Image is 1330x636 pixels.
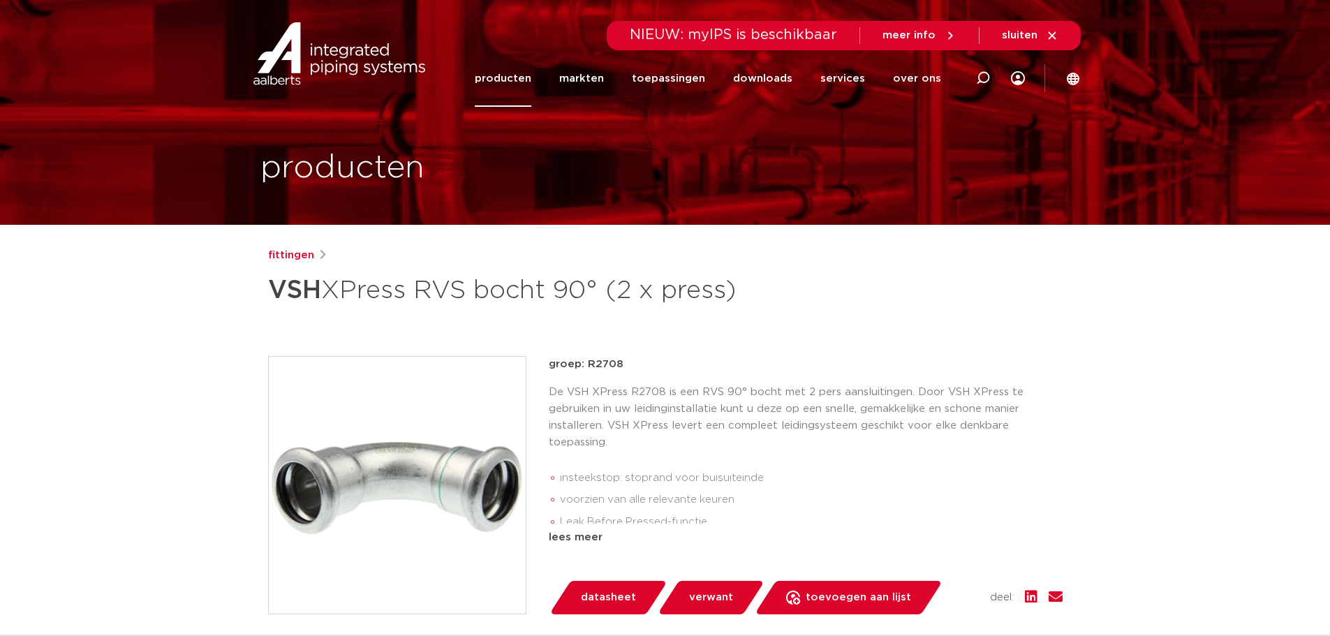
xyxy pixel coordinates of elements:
div: lees meer [549,529,1063,546]
a: meer info [882,29,956,42]
span: datasheet [581,586,636,609]
span: toevoegen aan lijst [806,586,911,609]
div: my IPS [1011,50,1025,107]
span: deel: [990,589,1014,606]
a: fittingen [268,247,314,264]
a: producten [475,50,531,107]
span: NIEUW: myIPS is beschikbaar [630,28,837,42]
strong: VSH [268,278,321,303]
li: insteekstop: stoprand voor buisuiteinde [560,467,1063,489]
p: De VSH XPress R2708 is een RVS 90° bocht met 2 pers aansluitingen. Door VSH XPress te gebruiken i... [549,384,1063,451]
img: Product Image for VSH XPress RVS bocht 90° (2 x press) [269,357,526,614]
h1: XPress RVS bocht 90° (2 x press) [268,269,792,311]
a: toepassingen [632,50,705,107]
nav: Menu [475,50,941,107]
a: sluiten [1002,29,1058,42]
li: Leak Before Pressed-functie [560,511,1063,533]
span: meer info [882,30,936,40]
a: verwant [657,581,764,614]
h1: producten [260,146,424,191]
a: downloads [733,50,792,107]
span: sluiten [1002,30,1037,40]
a: over ons [893,50,941,107]
span: verwant [689,586,733,609]
p: groep: R2708 [549,356,1063,373]
a: datasheet [549,581,667,614]
a: markten [559,50,604,107]
a: services [820,50,865,107]
li: voorzien van alle relevante keuren [560,489,1063,511]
